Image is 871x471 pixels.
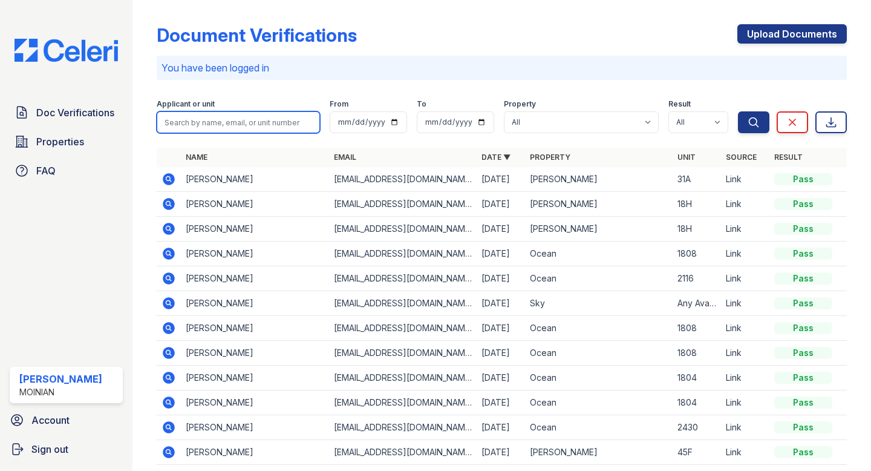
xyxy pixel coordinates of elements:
a: FAQ [10,159,123,183]
div: Pass [774,173,832,185]
a: Date ▼ [481,153,511,162]
td: 1808 [673,242,721,266]
td: [DATE] [477,316,525,341]
td: 1808 [673,316,721,341]
td: Link [721,192,769,217]
td: [PERSON_NAME] [181,291,328,316]
td: [EMAIL_ADDRESS][DOMAIN_NAME] [329,192,477,217]
td: [PERSON_NAME] [181,415,328,440]
a: Result [774,153,803,162]
td: Link [721,366,769,390]
td: 18H [673,192,721,217]
div: Pass [774,322,832,334]
div: Pass [774,397,832,409]
td: [EMAIL_ADDRESS][DOMAIN_NAME] [329,242,477,266]
div: Pass [774,421,832,433]
td: [PERSON_NAME] [181,167,328,192]
td: Ocean [525,316,673,341]
td: [DATE] [477,167,525,192]
p: You have been logged in [161,61,842,75]
td: Link [721,291,769,316]
td: Link [721,217,769,242]
a: Source [726,153,757,162]
td: 31A [673,167,721,192]
td: [PERSON_NAME] [181,217,328,242]
div: Pass [774,446,832,458]
a: Name [186,153,207,162]
label: From [330,99,348,109]
div: Pass [774,248,832,260]
td: 2116 [673,266,721,291]
a: Upload Documents [737,24,847,44]
td: [EMAIL_ADDRESS][DOMAIN_NAME] [329,316,477,341]
div: Document Verifications [157,24,357,46]
div: Pass [774,198,832,210]
span: FAQ [36,163,56,178]
td: [PERSON_NAME] [181,390,328,415]
td: Link [721,440,769,465]
td: [EMAIL_ADDRESS][DOMAIN_NAME] [329,291,477,316]
td: [EMAIL_ADDRESS][DOMAIN_NAME] [329,390,477,415]
td: [DATE] [477,341,525,366]
td: [PERSON_NAME] [525,217,673,242]
button: Sign out [5,437,128,461]
td: [PERSON_NAME] [525,167,673,192]
a: Account [5,408,128,432]
td: [DATE] [477,266,525,291]
label: Property [504,99,536,109]
td: 1804 [673,390,721,415]
td: [EMAIL_ADDRESS][DOMAIN_NAME] [329,415,477,440]
span: Sign out [31,442,68,456]
td: [PERSON_NAME] [181,440,328,465]
a: Property [530,153,570,162]
td: Ocean [525,415,673,440]
span: Doc Verifications [36,105,114,120]
input: Search by name, email, or unit number [157,111,320,133]
td: [DATE] [477,217,525,242]
label: Result [668,99,691,109]
td: [EMAIL_ADDRESS][DOMAIN_NAME] [329,217,477,242]
label: Applicant or unit [157,99,215,109]
td: Ocean [525,341,673,366]
td: Any Available [673,291,721,316]
td: [PERSON_NAME] [181,242,328,266]
td: [DATE] [477,291,525,316]
td: [EMAIL_ADDRESS][DOMAIN_NAME] [329,266,477,291]
td: [PERSON_NAME] [181,341,328,366]
td: 18H [673,217,721,242]
td: Link [721,415,769,440]
td: Link [721,167,769,192]
td: [PERSON_NAME] [181,316,328,341]
td: [DATE] [477,415,525,440]
td: [EMAIL_ADDRESS][DOMAIN_NAME] [329,341,477,366]
td: [DATE] [477,390,525,415]
td: Ocean [525,390,673,415]
td: [PERSON_NAME] [181,266,328,291]
td: Link [721,266,769,291]
td: Sky [525,291,673,316]
div: [PERSON_NAME] [19,372,102,386]
label: To [417,99,426,109]
td: [DATE] [477,242,525,266]
td: [DATE] [477,192,525,217]
td: Link [721,341,769,366]
img: CE_Logo_Blue-a8612792a0a2168367f1c8372b55b34899dd931a85d93a1a3d3e32e68fde9ad4.png [5,39,128,62]
a: Email [334,153,356,162]
td: 2430 [673,415,721,440]
td: Ocean [525,366,673,390]
td: [DATE] [477,366,525,390]
a: Unit [677,153,696,162]
td: [DATE] [477,440,525,465]
td: 1808 [673,341,721,366]
div: Pass [774,297,832,309]
div: Pass [774,223,832,235]
td: Link [721,390,769,415]
td: [EMAIL_ADDRESS][DOMAIN_NAME] [329,167,477,192]
td: [PERSON_NAME] [181,366,328,390]
td: Link [721,242,769,266]
span: Account [31,413,70,427]
td: Ocean [525,266,673,291]
td: Link [721,316,769,341]
td: [PERSON_NAME] [525,440,673,465]
td: [EMAIL_ADDRESS][DOMAIN_NAME] [329,440,477,465]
